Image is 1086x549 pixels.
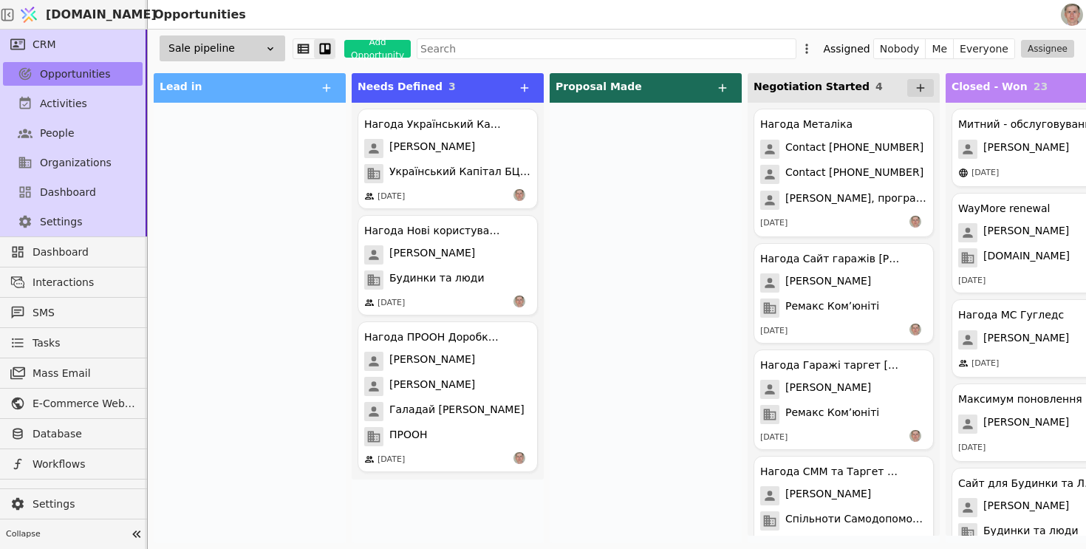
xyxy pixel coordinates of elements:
[3,422,143,446] a: Database
[556,81,642,92] span: Proposal Made
[364,117,505,132] div: Нагода Український Капітал БЦ ресторан
[952,81,1028,92] span: Closed - Won
[3,33,143,56] a: CRM
[40,126,75,141] span: People
[971,358,999,370] div: [DATE]
[3,62,143,86] a: Opportunities
[785,405,879,424] span: Ремакс Комʼюніті
[3,180,143,204] a: Dashboard
[760,117,853,132] div: Нагода Металіка
[6,528,126,541] span: Collapse
[760,251,901,267] div: Нагода Сайт гаражів [PERSON_NAME] [PERSON_NAME]
[358,109,538,209] div: Нагода Український Капітал БЦ ресторан[PERSON_NAME]Український Капітал БЦ ресторан[DATE]РS
[760,358,901,373] div: Нагода Гаражі таргет [PERSON_NAME] [PERSON_NAME]
[33,497,135,512] span: Settings
[389,402,525,421] span: Галадай [PERSON_NAME]
[785,511,927,531] span: Спільноти Самодопомоги Community Selfhelp
[1034,81,1048,92] span: 23
[378,297,405,310] div: [DATE]
[364,223,505,239] div: Нагода Нові користувачі Будинки та люди [PERSON_NAME]
[33,245,135,260] span: Dashboard
[754,349,934,450] div: Нагода Гаражі таргет [PERSON_NAME] [PERSON_NAME][PERSON_NAME]Ремакс Комʼюніті[DATE]РS
[389,245,475,265] span: [PERSON_NAME]
[46,6,157,24] span: [DOMAIN_NAME]
[874,38,926,59] button: Nobody
[958,168,969,178] img: online-store.svg
[760,464,901,480] div: Нагода СММ та Таргет Спільноти Самодопомоги Community Selfhelp [PERSON_NAME]
[926,38,954,59] button: Me
[40,96,87,112] span: Activities
[364,191,375,202] img: people.svg
[40,155,112,171] span: Organizations
[40,214,82,230] span: Settings
[160,81,202,92] span: Lead in
[785,273,871,293] span: [PERSON_NAME]
[983,140,1069,159] span: [PERSON_NAME]
[958,201,1050,216] div: WayMore renewal
[389,164,531,183] span: Український Капітал БЦ ресторан
[335,40,411,58] a: Add Opportunity
[983,248,1070,267] span: [DOMAIN_NAME]
[3,92,143,115] a: Activities
[389,377,475,396] span: [PERSON_NAME]
[875,81,883,92] span: 4
[983,523,1079,542] span: Будинки та люди
[33,366,135,381] span: Mass Email
[33,396,135,412] span: E-Commerce Web Development at Zona Digital Agency
[344,40,411,58] button: Add Opportunity
[909,216,921,228] img: РS
[983,415,1069,434] span: [PERSON_NAME]
[958,275,986,287] div: [DATE]
[760,325,788,338] div: [DATE]
[983,223,1069,242] span: [PERSON_NAME]
[33,275,135,290] span: Interactions
[958,307,1064,323] div: Нагода МС Гугледс
[389,270,485,290] span: Будинки та люди
[3,331,143,355] a: Tasks
[40,67,111,82] span: Opportunities
[3,270,143,294] a: Interactions
[958,358,969,369] img: people.svg
[389,352,475,371] span: [PERSON_NAME]
[785,191,927,210] span: [PERSON_NAME], програміст для Металіки
[3,492,143,516] a: Settings
[785,299,879,318] span: Ремакс Комʼюніті
[358,81,443,92] span: Needs Defined
[33,457,135,472] span: Workflows
[909,430,921,442] img: РS
[3,210,143,233] a: Settings
[909,324,921,335] img: РS
[15,1,148,29] a: [DOMAIN_NAME]
[378,454,405,466] div: [DATE]
[983,498,1069,517] span: [PERSON_NAME]
[760,432,788,444] div: [DATE]
[358,215,538,316] div: Нагода Нові користувачі Будинки та люди [PERSON_NAME][PERSON_NAME]Будинки та люди[DATE]РS
[823,38,870,59] div: Assigned
[958,392,1082,407] div: Максимум поновлення
[760,217,788,230] div: [DATE]
[3,121,143,145] a: People
[785,165,923,184] span: Contact [PHONE_NUMBER]
[513,296,525,307] img: РS
[33,305,135,321] span: SMS
[378,191,405,203] div: [DATE]
[358,321,538,472] div: Нагода ПРООН Доробка програми[PERSON_NAME][PERSON_NAME]Галадай [PERSON_NAME]ПРООН[DATE]РS
[958,442,986,454] div: [DATE]
[983,330,1069,349] span: [PERSON_NAME]
[364,454,375,465] img: people.svg
[3,392,143,415] a: E-Commerce Web Development at Zona Digital Agency
[417,38,796,59] input: Search
[448,81,456,92] span: 3
[389,427,428,446] span: ПРООН
[33,335,61,351] span: Tasks
[785,380,871,399] span: [PERSON_NAME]
[3,301,143,324] a: SMS
[971,167,999,180] div: [DATE]
[954,38,1014,59] button: Everyone
[3,240,143,264] a: Dashboard
[754,243,934,344] div: Нагода Сайт гаражів [PERSON_NAME] [PERSON_NAME][PERSON_NAME]Ремакс Комʼюніті[DATE]РS
[785,140,923,159] span: Contact [PHONE_NUMBER]
[1061,4,1083,26] img: 1560949290925-CROPPED-IMG_0201-2-.jpg
[18,1,40,29] img: Logo
[364,330,505,345] div: Нагода ПРООН Доробка програми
